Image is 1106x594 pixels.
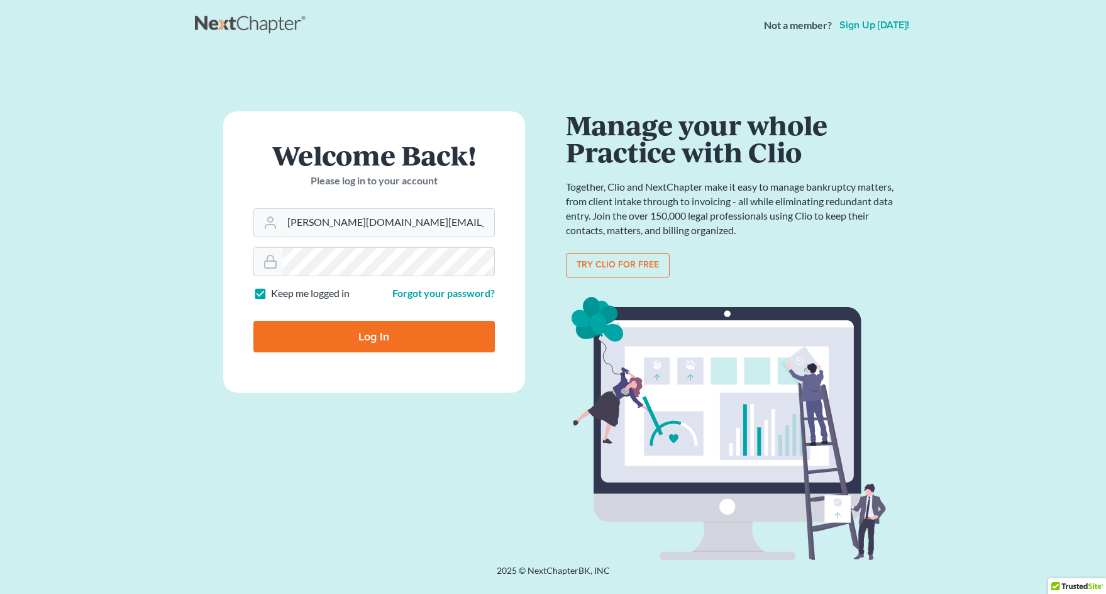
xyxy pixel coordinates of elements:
p: Together, Clio and NextChapter make it easy to manage bankruptcy matters, from client intake thro... [566,180,899,237]
img: clio_bg-1f7fd5e12b4bb4ecf8b57ca1a7e67e4ff233b1f5529bdf2c1c242739b0445cb7.svg [566,293,899,566]
strong: Not a member? [764,18,832,33]
label: Keep me logged in [271,286,350,301]
p: Please log in to your account [253,174,495,188]
h1: Manage your whole Practice with Clio [566,111,899,165]
div: 2025 © NextChapterBK, INC [195,564,912,587]
a: Forgot your password? [392,287,495,299]
input: Log In [253,321,495,352]
a: Try clio for free [566,253,670,278]
input: Email Address [282,209,494,237]
h1: Welcome Back! [253,142,495,169]
a: Sign up [DATE]! [837,20,912,30]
